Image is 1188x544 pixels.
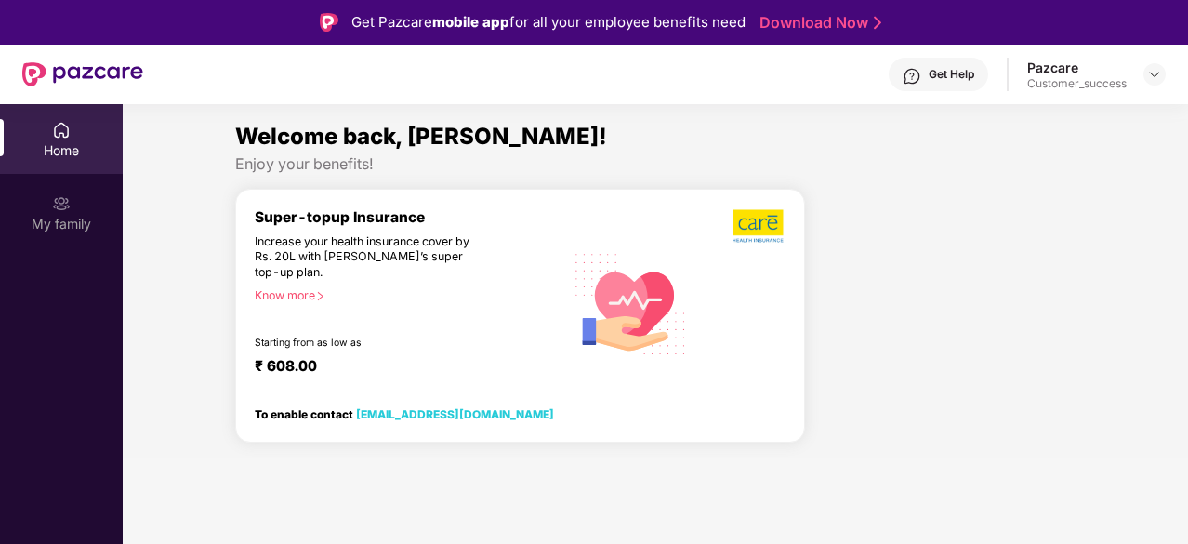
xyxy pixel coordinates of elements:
[255,407,554,420] div: To enable contact
[255,208,564,226] div: Super-topup Insurance
[52,121,71,139] img: svg+xml;base64,PHN2ZyBpZD0iSG9tZSIgeG1sbnM9Imh0dHA6Ly93d3cudzMub3JnLzIwMDAvc3ZnIiB3aWR0aD0iMjAiIG...
[903,67,921,86] img: svg+xml;base64,PHN2ZyBpZD0iSGVscC0zMngzMiIgeG1sbnM9Imh0dHA6Ly93d3cudzMub3JnLzIwMDAvc3ZnIiB3aWR0aD...
[255,234,484,281] div: Increase your health insurance cover by Rs. 20L with [PERSON_NAME]’s super top-up plan.
[432,13,509,31] strong: mobile app
[1027,59,1127,76] div: Pazcare
[52,194,71,213] img: svg+xml;base64,PHN2ZyB3aWR0aD0iMjAiIGhlaWdodD0iMjAiIHZpZXdCb3g9IjAgMCAyMCAyMCIgZmlsbD0ibm9uZSIgeG...
[235,123,607,150] span: Welcome back, [PERSON_NAME]!
[255,288,553,301] div: Know more
[1147,67,1162,82] img: svg+xml;base64,PHN2ZyBpZD0iRHJvcGRvd24tMzJ4MzIiIHhtbG5zPSJodHRwOi8vd3d3LnczLm9yZy8yMDAwL3N2ZyIgd2...
[315,291,325,301] span: right
[351,11,746,33] div: Get Pazcare for all your employee benefits need
[22,62,143,86] img: New Pazcare Logo
[255,337,485,350] div: Starting from as low as
[733,208,785,244] img: b5dec4f62d2307b9de63beb79f102df3.png
[235,154,1076,174] div: Enjoy your benefits!
[564,235,697,370] img: svg+xml;base64,PHN2ZyB4bWxucz0iaHR0cDovL3d3dy53My5vcmcvMjAwMC9zdmciIHhtbG5zOnhsaW5rPSJodHRwOi8vd3...
[356,407,554,421] a: [EMAIL_ADDRESS][DOMAIN_NAME]
[255,357,546,379] div: ₹ 608.00
[320,13,338,32] img: Logo
[759,13,876,33] a: Download Now
[929,67,974,82] div: Get Help
[874,13,881,33] img: Stroke
[1027,76,1127,91] div: Customer_success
